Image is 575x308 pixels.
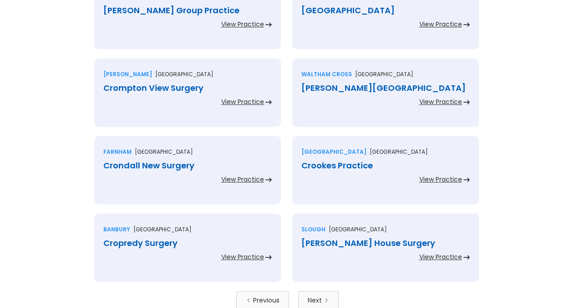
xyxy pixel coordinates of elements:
div: View Practice [221,20,264,29]
div: View Practice [419,20,462,29]
a: Slough[GEOGRAPHIC_DATA][PERSON_NAME] House SurgeryView Practice [292,214,479,291]
div: Crookes Practice [301,161,470,170]
div: [GEOGRAPHIC_DATA] [301,147,366,157]
div: [PERSON_NAME] House Surgery [301,239,470,248]
div: [PERSON_NAME] [103,70,152,79]
div: View Practice [419,252,462,261]
a: Banbury[GEOGRAPHIC_DATA]Cropredy SurgeryView Practice [94,214,281,291]
div: Waltham cross [301,70,352,79]
div: Crondall New Surgery [103,161,272,170]
div: [PERSON_NAME][GEOGRAPHIC_DATA] [301,84,470,93]
div: Slough [301,225,326,234]
div: [PERSON_NAME] Group Practice [103,6,272,15]
div: Next [308,296,322,305]
div: Crompton View Surgery [103,84,272,93]
div: Banbury [103,225,130,234]
div: Previous [253,296,280,305]
div: [GEOGRAPHIC_DATA] [301,6,470,15]
p: [GEOGRAPHIC_DATA] [135,147,193,157]
div: Cropredy Surgery [103,239,272,248]
a: [GEOGRAPHIC_DATA][GEOGRAPHIC_DATA]Crookes PracticeView Practice [292,136,479,214]
p: [GEOGRAPHIC_DATA] [329,225,387,234]
div: View Practice [221,175,264,184]
div: View Practice [221,97,264,106]
p: [GEOGRAPHIC_DATA] [370,147,428,157]
p: [GEOGRAPHIC_DATA] [133,225,192,234]
div: View Practice [419,175,462,184]
div: Farnham [103,147,132,157]
a: [PERSON_NAME][GEOGRAPHIC_DATA]Crompton View SurgeryView Practice [94,58,281,136]
p: [GEOGRAPHIC_DATA] [355,70,413,79]
a: Farnham[GEOGRAPHIC_DATA]Crondall New SurgeryView Practice [94,136,281,214]
a: Waltham cross[GEOGRAPHIC_DATA][PERSON_NAME][GEOGRAPHIC_DATA]View Practice [292,58,479,136]
div: View Practice [221,252,264,261]
div: View Practice [419,97,462,106]
p: [GEOGRAPHIC_DATA] [155,70,214,79]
